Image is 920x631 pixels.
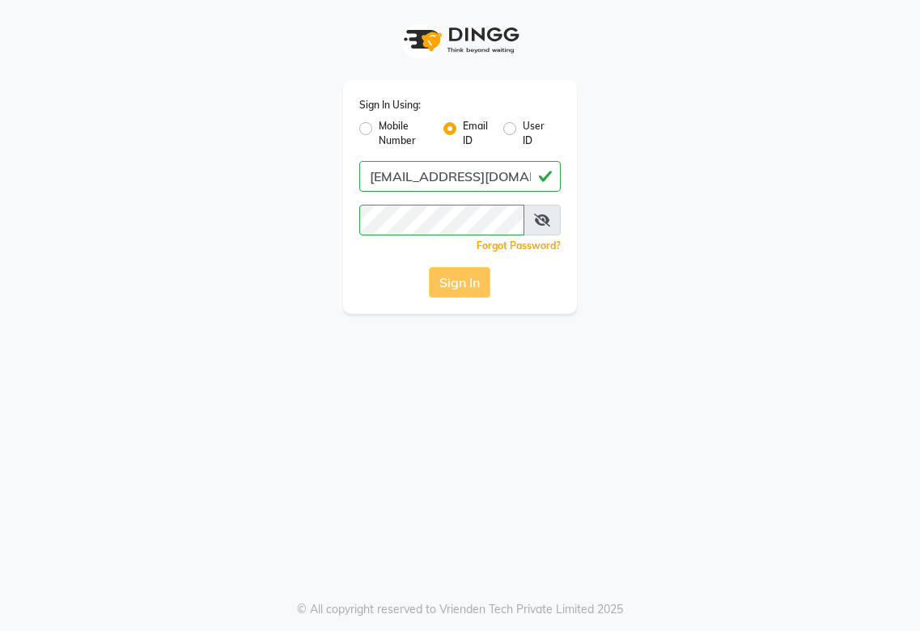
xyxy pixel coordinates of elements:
a: Forgot Password? [477,239,561,252]
label: Email ID [463,119,490,148]
img: logo1.svg [395,16,524,64]
label: Sign In Using: [359,98,421,112]
label: Mobile Number [379,119,430,148]
input: Username [359,161,562,192]
label: User ID [523,119,548,148]
input: Username [359,205,525,235]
